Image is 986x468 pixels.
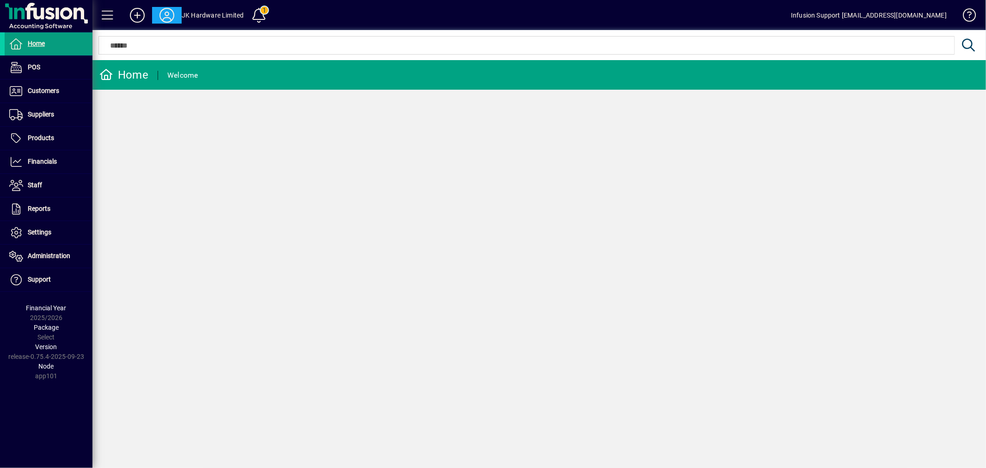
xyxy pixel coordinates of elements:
a: Knowledge Base [956,2,974,32]
a: Customers [5,80,92,103]
span: Node [39,363,54,370]
button: Add [122,7,152,24]
a: Administration [5,245,92,268]
a: Reports [5,197,92,221]
span: Suppliers [28,111,54,118]
span: Administration [28,252,70,259]
div: JK Hardware Limited [182,8,244,23]
span: Settings [28,228,51,236]
span: Reports [28,205,50,212]
span: Products [28,134,54,142]
a: Staff [5,174,92,197]
span: POS [28,63,40,71]
a: Suppliers [5,103,92,126]
a: Support [5,268,92,291]
span: Version [36,343,57,351]
span: Support [28,276,51,283]
span: Home [28,40,45,47]
div: Home [99,68,148,82]
span: Staff [28,181,42,189]
span: Financials [28,158,57,165]
a: Products [5,127,92,150]
span: Package [34,324,59,331]
span: Customers [28,87,59,94]
button: Profile [152,7,182,24]
span: Financial Year [26,304,67,312]
a: POS [5,56,92,79]
a: Financials [5,150,92,173]
a: Settings [5,221,92,244]
div: Infusion Support [EMAIL_ADDRESS][DOMAIN_NAME] [791,8,947,23]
